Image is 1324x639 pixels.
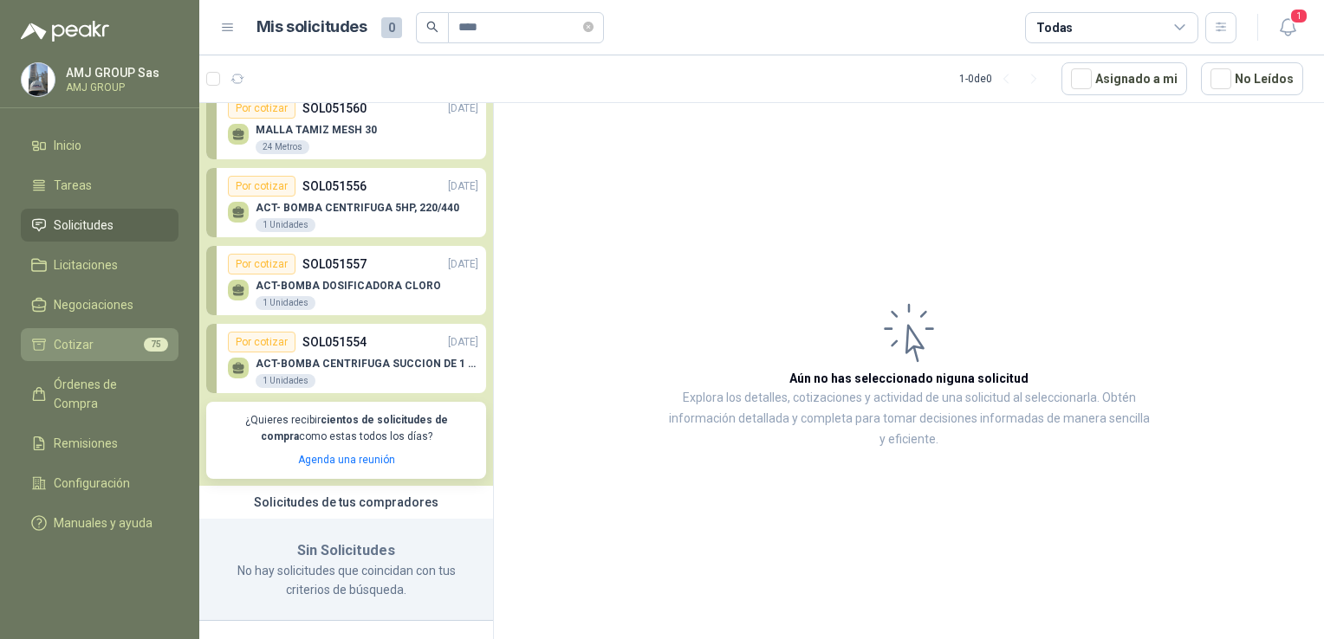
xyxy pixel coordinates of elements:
a: Órdenes de Compra [21,368,178,420]
p: AMJ GROUP [66,82,174,93]
h1: Mis solicitudes [256,15,367,40]
span: Solicitudes [54,216,114,235]
div: Solicitudes de tus compradores [199,486,493,519]
span: Configuración [54,474,130,493]
a: Manuales y ayuda [21,507,178,539]
span: Tareas [54,176,92,195]
div: 1 Unidades [256,374,315,388]
span: close-circle [583,22,594,32]
a: Cotizar75 [21,328,178,361]
span: Manuales y ayuda [54,513,153,532]
p: [DATE] [448,334,478,351]
span: Negociaciones [54,295,133,314]
b: cientos de solicitudes de compra [261,414,448,442]
div: 1 Unidades [256,218,315,232]
img: Logo peakr [21,21,109,42]
span: Cotizar [54,335,94,354]
button: Asignado a mi [1061,62,1187,95]
a: Solicitudes [21,209,178,242]
a: Tareas [21,169,178,202]
span: search [426,21,438,33]
span: Remisiones [54,434,118,453]
p: SOL051556 [302,177,367,196]
a: Agenda una reunión [298,454,395,466]
p: No hay solicitudes que coincidan con tus criterios de búsqueda. [220,561,472,599]
a: Negociaciones [21,288,178,321]
button: No Leídos [1201,62,1303,95]
a: Por cotizarSOL051554[DATE] ACT-BOMBA CENTRIFUGA SUCCION DE 1 ½” 3HP1 Unidades [206,324,486,393]
div: Por cotizar [228,98,295,119]
div: 24 Metros [256,140,309,154]
a: Inicio [21,129,178,162]
span: Inicio [54,136,81,155]
p: [DATE] [448,100,478,117]
div: Ocultar SolicitudesPor cotizarSOL051560[DATE] MALLA TAMIZ MESH 3024 MetrosPor cotizarSOL051556[DA... [199,61,493,486]
span: 0 [381,17,402,38]
span: 75 [144,338,168,352]
p: Explora los detalles, cotizaciones y actividad de una solicitud al seleccionarla. Obtén informaci... [667,388,1151,450]
div: Por cotizar [228,254,295,274]
a: Por cotizarSOL051557[DATE] ACT-BOMBA DOSIFICADORA CLORO1 Unidades [206,246,486,315]
span: close-circle [583,19,594,35]
div: 1 - 0 de 0 [959,65,1048,93]
span: Licitaciones [54,255,118,274]
a: Remisiones [21,427,178,460]
h3: Aún no has seleccionado niguna solicitud [789,369,1029,388]
p: ¿Quieres recibir como estas todos los días? [217,412,476,445]
div: Por cotizar [228,176,295,197]
h3: Sin Solicitudes [220,539,472,562]
p: [DATE] [448,256,478,273]
p: [DATE] [448,178,478,195]
p: ACT- BOMBA CENTRIFUGA 5HP, 220/440 [256,202,459,214]
p: SOL051560 [302,99,367,118]
img: Company Logo [22,63,55,96]
a: Por cotizarSOL051560[DATE] MALLA TAMIZ MESH 3024 Metros [206,90,486,159]
div: 1 Unidades [256,296,315,310]
p: SOL051554 [302,332,367,352]
a: Licitaciones [21,248,178,281]
p: AMJ GROUP Sas [66,67,174,79]
a: Configuración [21,467,178,500]
p: SOL051557 [302,255,367,274]
div: Por cotizar [228,332,295,352]
span: Órdenes de Compra [54,375,162,413]
p: MALLA TAMIZ MESH 30 [256,124,377,136]
span: 1 [1289,8,1308,24]
p: ACT-BOMBA CENTRIFUGA SUCCION DE 1 ½” 3HP [256,358,478,370]
div: Todas [1036,18,1073,37]
p: ACT-BOMBA DOSIFICADORA CLORO [256,280,441,292]
button: 1 [1272,12,1303,43]
a: Por cotizarSOL051556[DATE] ACT- BOMBA CENTRIFUGA 5HP, 220/4401 Unidades [206,168,486,237]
